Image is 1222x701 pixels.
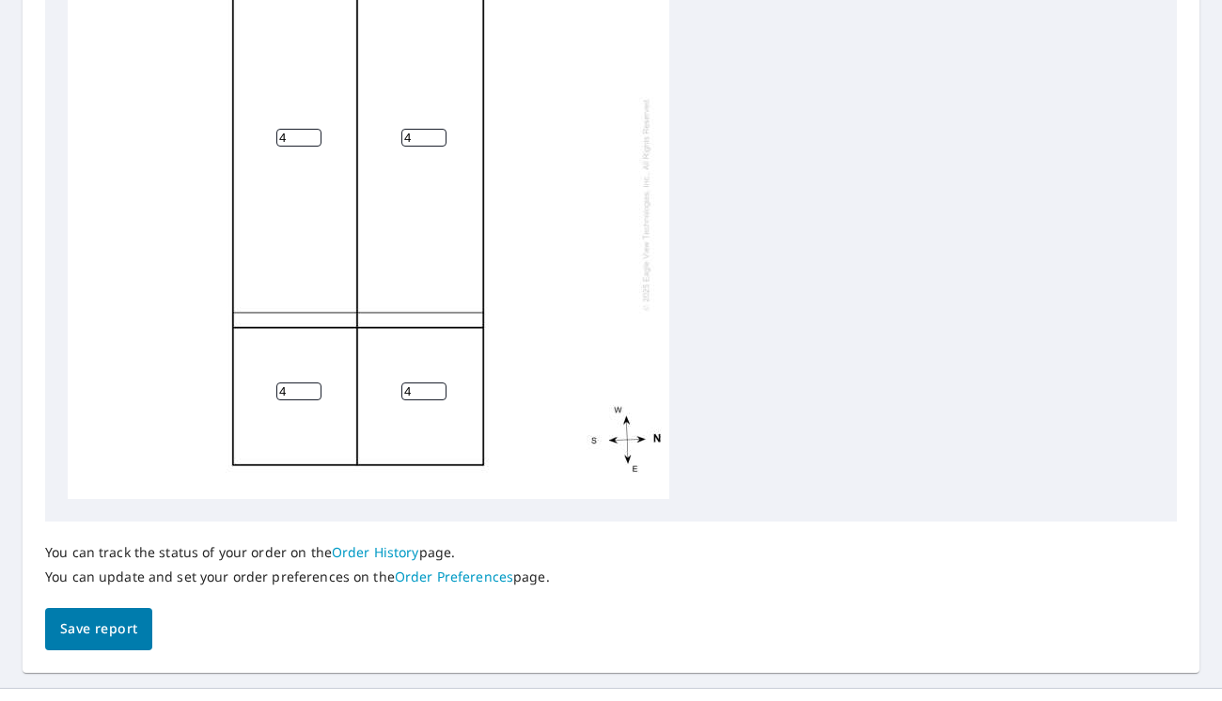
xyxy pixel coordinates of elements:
[395,568,513,585] a: Order Preferences
[45,608,152,650] button: Save report
[45,569,550,585] p: You can update and set your order preferences on the page.
[332,543,419,561] a: Order History
[45,544,550,561] p: You can track the status of your order on the page.
[60,617,137,641] span: Save report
